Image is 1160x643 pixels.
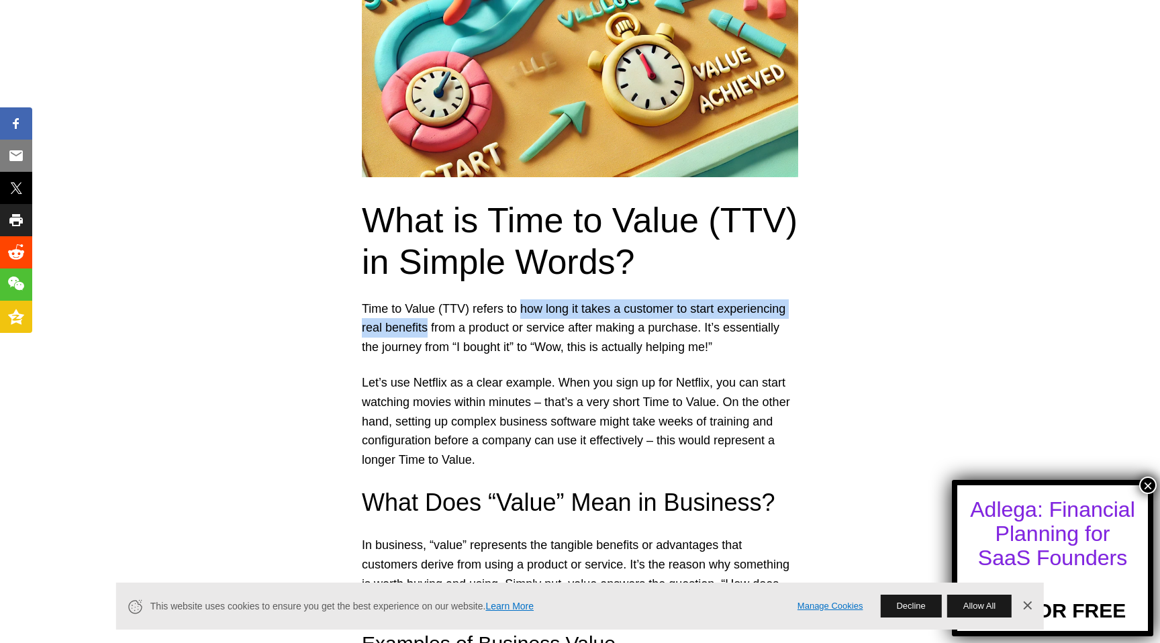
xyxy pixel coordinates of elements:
button: Close [1139,477,1157,494]
a: Manage Cookies [797,599,863,613]
div: Adlega: Financial Planning for SaaS Founders [969,497,1136,570]
p: In business, “value” represents the tangible benefits or advantages that customers derive from us... [362,536,798,613]
svg: Cookie Icon [127,598,144,615]
span: This website uses cookies to ensure you get the best experience on our website. [150,599,779,613]
button: Decline [880,595,941,617]
a: Learn More [485,601,534,611]
a: Dismiss Banner [1017,596,1037,616]
a: TRY FOR FREE [979,577,1126,622]
p: Let’s use Netflix as a clear example. When you sign up for Netflix, you can start watching movies... [362,373,798,470]
h2: What is Time to Value (TTV) in Simple Words? [362,199,798,283]
h3: What Does “Value” Mean in Business? [362,486,798,520]
button: Allow All [947,595,1012,617]
p: Time to Value (TTV) refers to how long it takes a customer to start experiencing real benefits fr... [362,299,798,357]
